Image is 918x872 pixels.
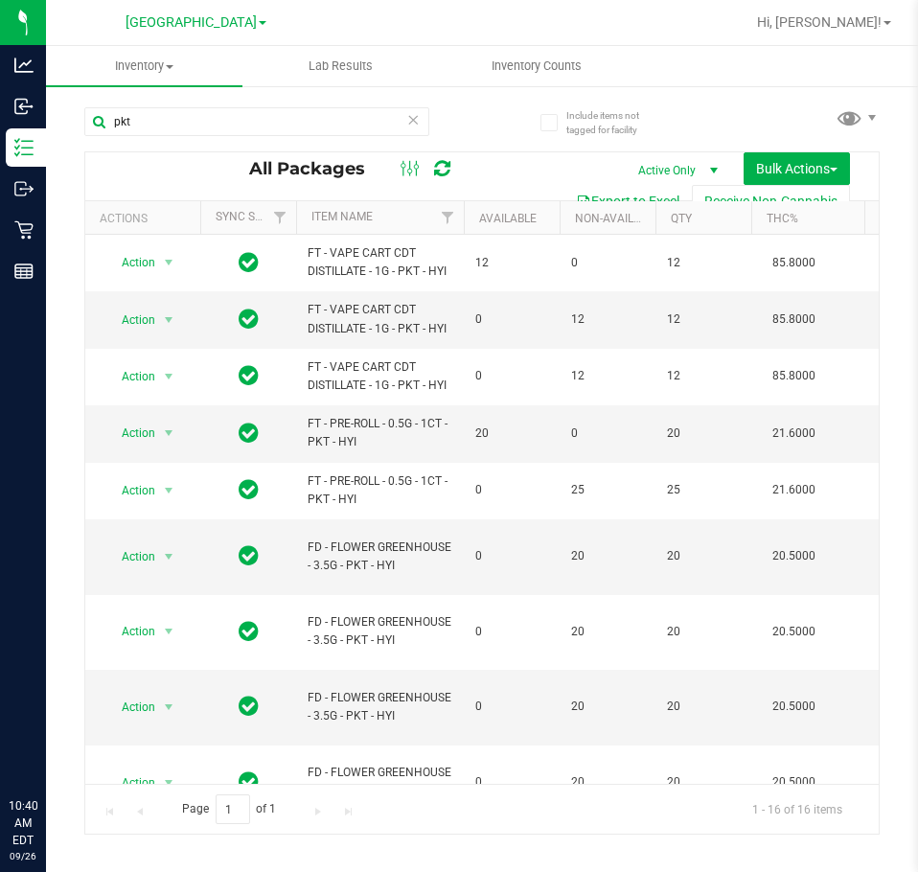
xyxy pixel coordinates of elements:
[104,307,156,333] span: Action
[239,476,259,503] span: In Sync
[439,46,635,86] a: Inventory Counts
[744,152,850,185] button: Bulk Actions
[763,618,825,646] span: 20.5000
[104,363,156,390] span: Action
[667,310,740,329] span: 12
[475,773,548,792] span: 0
[563,185,692,218] button: Export to Excel
[84,107,429,136] input: Search Package ID, Item Name, SKU, Lot or Part Number...
[571,367,644,385] span: 12
[239,693,259,720] span: In Sync
[19,719,77,776] iframe: Resource center
[308,301,452,337] span: FT - VAPE CART CDT DISTILLATE - 1G - PKT - HYI
[157,769,181,796] span: select
[14,179,34,198] inline-svg: Outbound
[763,769,825,796] span: 20.5000
[157,363,181,390] span: select
[14,97,34,116] inline-svg: Inbound
[475,623,548,641] span: 0
[216,210,289,223] a: Sync Status
[104,420,156,447] span: Action
[308,764,452,800] span: FD - FLOWER GREENHOUSE - 3.5G - PKT - HYI
[104,694,156,721] span: Action
[763,693,825,721] span: 20.5000
[283,57,399,75] span: Lab Results
[239,769,259,795] span: In Sync
[104,249,156,276] span: Action
[104,769,156,796] span: Action
[126,14,257,31] span: [GEOGRAPHIC_DATA]
[239,249,259,276] span: In Sync
[571,547,644,565] span: 20
[308,472,452,509] span: FT - PRE-ROLL - 0.5G - 1CT - PKT - HYI
[667,773,740,792] span: 20
[475,698,548,716] span: 0
[264,201,296,234] a: Filter
[667,254,740,272] span: 12
[763,362,825,390] span: 85.8000
[667,481,740,499] span: 25
[737,794,858,823] span: 1 - 16 of 16 items
[242,46,439,86] a: Lab Results
[475,254,548,272] span: 12
[14,262,34,281] inline-svg: Reports
[667,547,740,565] span: 20
[571,773,644,792] span: 20
[239,618,259,645] span: In Sync
[100,212,193,225] div: Actions
[432,201,464,234] a: Filter
[571,623,644,641] span: 20
[249,158,384,179] span: All Packages
[308,358,452,395] span: FT - VAPE CART CDT DISTILLATE - 1G - PKT - HYI
[157,543,181,570] span: select
[475,481,548,499] span: 0
[575,212,660,225] a: Non-Available
[308,415,452,451] span: FT - PRE-ROLL - 0.5G - 1CT - PKT - HYI
[157,420,181,447] span: select
[308,689,452,725] span: FD - FLOWER GREENHOUSE - 3.5G - PKT - HYI
[104,618,156,645] span: Action
[104,477,156,504] span: Action
[14,56,34,75] inline-svg: Analytics
[671,212,692,225] a: Qty
[157,618,181,645] span: select
[566,108,662,137] span: Include items not tagged for facility
[571,310,644,329] span: 12
[667,698,740,716] span: 20
[157,694,181,721] span: select
[571,254,644,272] span: 0
[763,306,825,333] span: 85.8000
[466,57,608,75] span: Inventory Counts
[479,212,537,225] a: Available
[763,542,825,570] span: 20.5000
[239,420,259,447] span: In Sync
[763,249,825,277] span: 85.8000
[157,249,181,276] span: select
[14,138,34,157] inline-svg: Inventory
[667,425,740,443] span: 20
[46,57,242,75] span: Inventory
[9,797,37,849] p: 10:40 AM EDT
[756,161,838,176] span: Bulk Actions
[571,698,644,716] span: 20
[308,539,452,575] span: FD - FLOWER GREENHOUSE - 3.5G - PKT - HYI
[475,367,548,385] span: 0
[692,185,850,218] button: Receive Non-Cannabis
[667,623,740,641] span: 20
[475,310,548,329] span: 0
[239,306,259,333] span: In Sync
[475,547,548,565] span: 0
[14,220,34,240] inline-svg: Retail
[46,46,242,86] a: Inventory
[311,210,373,223] a: Item Name
[763,476,825,504] span: 21.6000
[763,420,825,447] span: 21.6000
[767,212,798,225] a: THC%
[239,542,259,569] span: In Sync
[667,367,740,385] span: 12
[308,244,452,281] span: FT - VAPE CART CDT DISTILLATE - 1G - PKT - HYI
[571,481,644,499] span: 25
[406,107,420,132] span: Clear
[166,794,292,824] span: Page of 1
[157,477,181,504] span: select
